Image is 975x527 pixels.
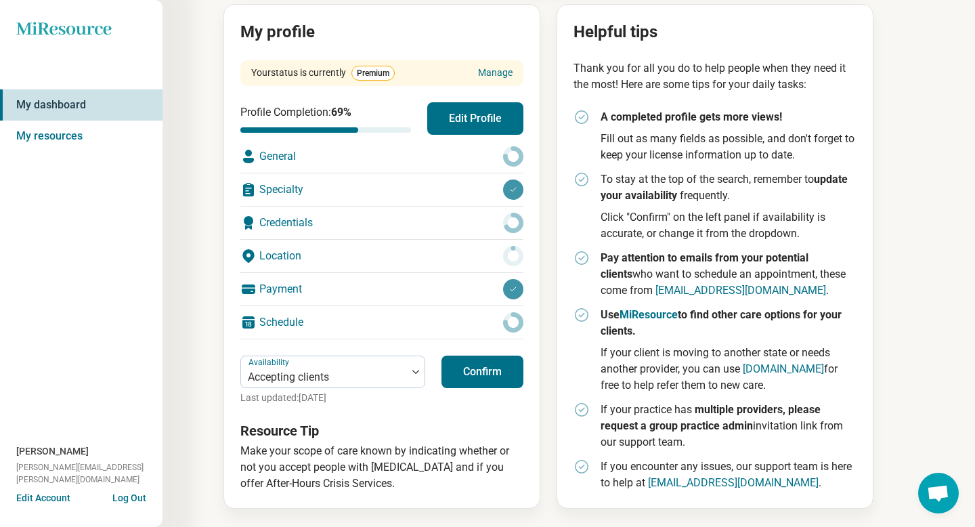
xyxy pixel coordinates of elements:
[601,345,857,394] p: If your client is moving to another state or needs another provider, you can use for free to help...
[601,250,857,299] p: who want to schedule an appointment, these come from .
[601,110,782,123] strong: A completed profile gets more views!
[441,356,523,388] button: Confirm
[743,362,824,375] a: [DOMAIN_NAME]
[240,391,425,405] p: Last updated: [DATE]
[240,21,523,44] h2: My profile
[601,131,857,163] p: Fill out as many fields as possible, and don't forget to keep your license information up to date.
[648,476,819,489] a: [EMAIL_ADDRESS][DOMAIN_NAME]
[427,102,523,135] button: Edit Profile
[655,284,826,297] a: [EMAIL_ADDRESS][DOMAIN_NAME]
[112,491,146,502] button: Log Out
[240,306,523,339] div: Schedule
[573,60,857,93] p: Thank you for all you do to help people when they need it the most! Here are some tips for your d...
[601,308,842,337] strong: Use to find other care options for your clients.
[478,66,513,80] a: Manage
[620,308,678,321] a: MiResource
[251,66,395,81] div: Your status is currently
[16,491,70,505] button: Edit Account
[16,444,89,459] span: [PERSON_NAME]
[601,459,857,491] p: If you encounter any issues, our support team is here to help at .
[918,473,959,513] div: Open chat
[240,421,523,440] h3: Resource Tip
[16,461,162,486] span: [PERSON_NAME][EMAIL_ADDRESS][PERSON_NAME][DOMAIN_NAME]
[240,273,523,305] div: Payment
[573,21,857,44] h2: Helpful tips
[601,251,808,280] strong: Pay attention to emails from your potential clients
[601,173,848,202] strong: update your availability
[601,403,821,432] strong: multiple providers, please request a group practice admin
[331,106,351,119] span: 69 %
[240,104,411,133] div: Profile Completion:
[601,209,857,242] p: Click "Confirm" on the left panel if availability is accurate, or change it from the dropdown.
[351,66,395,81] span: Premium
[240,443,523,492] p: Make your scope of care known by indicating whether or not you accept people with [MEDICAL_DATA] ...
[240,207,523,239] div: Credentials
[248,358,292,367] label: Availability
[601,171,857,204] p: To stay at the top of the search, remember to frequently.
[240,140,523,173] div: General
[601,402,857,450] p: If your practice has invitation link from our support team.
[240,173,523,206] div: Specialty
[240,240,523,272] div: Location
